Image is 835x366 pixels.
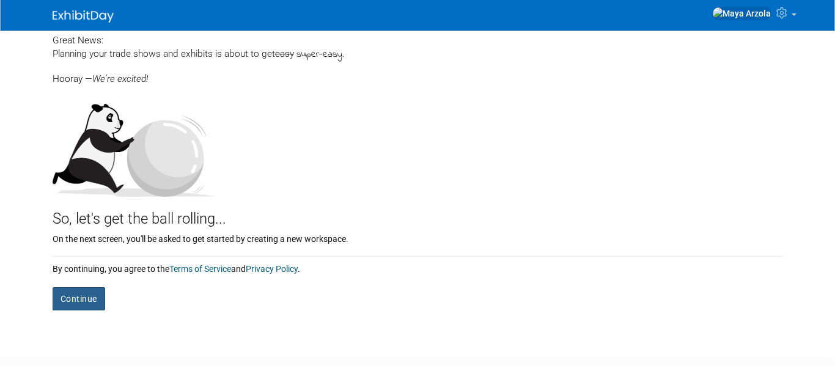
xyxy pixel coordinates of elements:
[53,47,783,62] div: Planning your trade shows and exhibits is about to get .
[53,257,783,275] div: By continuing, you agree to the and .
[53,10,114,23] img: ExhibitDay
[53,230,783,245] div: On the next screen, you'll be asked to get started by creating a new workspace.
[275,48,294,59] span: easy
[53,62,783,86] div: Hooray —
[53,33,783,47] div: Great News:
[53,92,218,197] img: Let's get the ball rolling
[92,73,148,84] span: We're excited!
[296,48,342,62] span: super-easy
[169,264,231,274] a: Terms of Service
[53,197,783,230] div: So, let's get the ball rolling...
[246,264,298,274] a: Privacy Policy
[712,7,771,20] img: Maya Arzola
[53,287,105,310] button: Continue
